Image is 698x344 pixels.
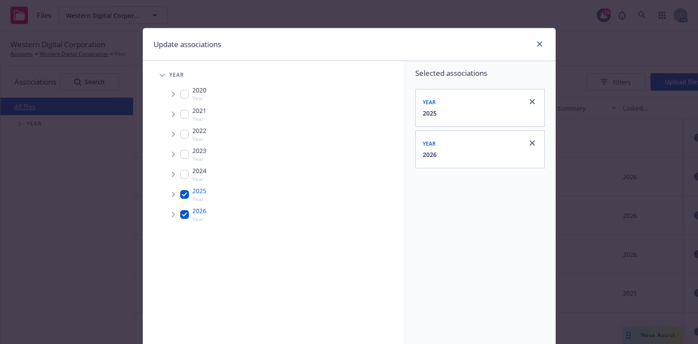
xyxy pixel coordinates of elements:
span: Year [192,155,206,163]
button: 2025 [423,109,437,118]
span: Year [192,135,206,143]
h1: Update associations [154,39,221,50]
span: Year [169,72,185,78]
span: Selected associations [415,68,545,78]
a: close [527,138,537,148]
span: Year [423,99,436,106]
span: Year [192,115,206,123]
span: Year [192,95,206,102]
div: Tree Example [143,66,404,225]
button: 2026 [423,150,437,159]
span: Year [192,215,206,223]
a: close [527,96,537,107]
span: 2020 [192,85,206,95]
span: 2025 [192,186,206,195]
span: Year [423,140,436,147]
span: 2022 [192,126,206,135]
span: 2023 [192,146,206,155]
span: 2021 [192,106,206,115]
span: 2026 [192,206,206,215]
a: close [534,39,545,49]
span: Year [192,175,206,183]
span: Year [192,195,206,203]
span: 2024 [192,166,206,175]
